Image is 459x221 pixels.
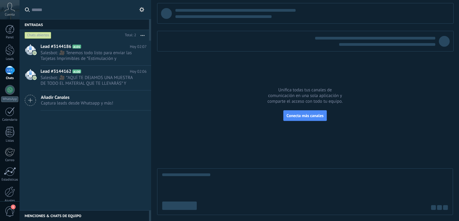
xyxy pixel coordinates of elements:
span: Hoy 02:06 [130,69,147,75]
img: com.amocrm.amocrmwa.svg [32,76,37,80]
div: Calendario [1,118,19,122]
span: Captura leads desde Whatsapp y más! [41,100,113,106]
img: com.amocrm.amocrmwa.svg [32,51,37,55]
span: Salesbot: 🎥 *AQUÍ TE DEJAMOS UNA MUESTRA DE TODO EL MATERIAL QUE TE LLEVARÁS* Y tenemos todo list... [41,75,135,86]
div: Chats abiertos [25,32,51,39]
div: Correo [1,158,19,162]
span: Lead #3144162 [41,69,71,75]
button: Conecta más canales [283,110,327,121]
div: WhatsApp [1,96,18,102]
a: Lead #3144186 A101 Hoy 02:07 Salesbot: 🎥 Tenemos todo listo para enviar las Tarjetas Imprimibles ... [20,41,151,65]
div: Menciones & Chats de equipo [20,210,149,221]
span: A101 [72,45,81,49]
div: Estadísticas [1,178,19,182]
div: Total: 2 [123,32,136,38]
span: Salesbot: 🎥 Tenemos todo listo para enviar las Tarjetas Imprimibles de *Estimulación y Aprendizaj... [41,50,135,61]
div: Entradas [20,19,149,30]
a: Lead #3144162 A100 Hoy 02:06 Salesbot: 🎥 *AQUÍ TE DEJAMOS UNA MUESTRA DE TODO EL MATERIAL QUE TE ... [20,66,151,90]
div: Ajustes [1,199,19,203]
div: Chats [1,76,19,80]
div: Leads [1,57,19,61]
span: 1 [11,205,16,209]
span: Hoy 02:07 [130,44,147,50]
span: Lead #3144186 [41,44,71,50]
span: Conecta más canales [287,113,324,118]
div: Listas [1,139,19,143]
span: Añadir Canales [41,95,113,100]
span: Cuenta [5,13,15,17]
span: A100 [72,69,81,73]
div: Panel [1,36,19,40]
